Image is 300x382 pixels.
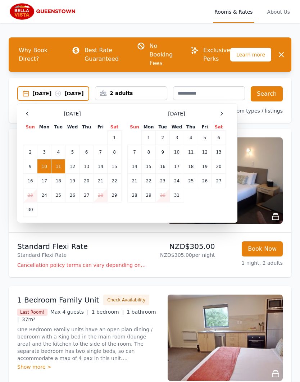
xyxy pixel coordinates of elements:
[251,86,283,101] button: Search
[65,159,79,174] td: 12
[23,145,37,159] td: 2
[51,174,65,188] td: 18
[17,262,147,269] p: Cancellation policy terms can vary depending on the promotion employed and the time of stay of th...
[51,188,65,203] td: 25
[198,159,212,174] td: 19
[51,124,65,131] th: Tue
[153,241,215,251] p: NZD$305.00
[150,42,179,68] p: No Booking Fees
[37,188,51,203] td: 24
[153,251,215,259] p: NZD$305.00 per night
[212,159,226,174] td: 20
[142,159,156,174] td: 15
[9,3,78,20] img: Bella Vista Queenstown
[64,110,81,117] span: [DATE]
[108,124,122,131] th: Sat
[17,251,147,259] p: Standard Flexi Rate
[108,145,122,159] td: 8
[203,46,230,63] p: Exclusive Perks
[142,145,156,159] td: 8
[23,188,37,203] td: 23
[168,110,185,117] span: [DATE]
[198,131,212,145] td: 5
[212,174,226,188] td: 27
[184,124,198,131] th: Thu
[128,159,142,174] td: 14
[94,188,107,203] td: 28
[79,159,94,174] td: 13
[170,124,184,131] th: Wed
[65,124,79,131] th: Wed
[142,124,156,131] th: Mon
[23,159,37,174] td: 9
[92,309,124,315] span: 1 bedroom |
[128,124,142,131] th: Sun
[212,124,226,131] th: Sat
[108,159,122,174] td: 15
[198,145,212,159] td: 12
[37,174,51,188] td: 17
[65,174,79,188] td: 19
[51,145,65,159] td: 4
[95,90,167,97] div: 2 adults
[108,174,122,188] td: 22
[198,174,212,188] td: 26
[156,124,170,131] th: Tue
[156,145,170,159] td: 9
[128,145,142,159] td: 7
[170,174,184,188] td: 24
[142,131,156,145] td: 1
[209,108,283,114] label: Show all room types / listings
[184,145,198,159] td: 11
[37,159,51,174] td: 10
[94,174,107,188] td: 21
[142,174,156,188] td: 22
[22,317,35,322] span: 37m²
[170,188,184,203] td: 31
[37,124,51,131] th: Mon
[79,145,94,159] td: 6
[212,145,226,159] td: 13
[212,131,226,145] td: 6
[156,174,170,188] td: 23
[37,145,51,159] td: 3
[79,174,94,188] td: 20
[221,259,283,267] p: 1 night, 2 adults
[156,131,170,145] td: 2
[242,241,283,256] button: Book Now
[184,131,198,145] td: 4
[50,309,89,315] span: Max 4 guests |
[108,131,122,145] td: 1
[170,159,184,174] td: 17
[65,188,79,203] td: 26
[79,124,94,131] th: Thu
[170,131,184,145] td: 3
[198,124,212,131] th: Fri
[17,363,159,370] div: Show more >
[103,295,149,305] button: Check Availability
[94,124,107,131] th: Fri
[17,241,147,251] p: Standard Flexi Rate
[230,48,271,62] span: Learn more
[94,145,107,159] td: 7
[128,174,142,188] td: 21
[184,159,198,174] td: 18
[13,43,60,66] span: Why Book Direct?
[184,174,198,188] td: 25
[85,46,125,63] p: Best Rate Guaranteed
[156,159,170,174] td: 16
[17,295,99,305] h3: 1 Bedroom Family Unit
[94,159,107,174] td: 14
[32,90,88,97] div: [DATE] [DATE]
[108,188,122,203] td: 29
[17,326,159,362] p: One Bedroom Family units have an open plan dining / bedroom with a King bed in the main room (lou...
[170,145,184,159] td: 10
[142,188,156,203] td: 29
[128,188,142,203] td: 28
[23,203,37,217] td: 30
[65,145,79,159] td: 5
[23,174,37,188] td: 16
[156,188,170,203] td: 30
[23,124,37,131] th: Sun
[17,309,47,316] span: Last Room!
